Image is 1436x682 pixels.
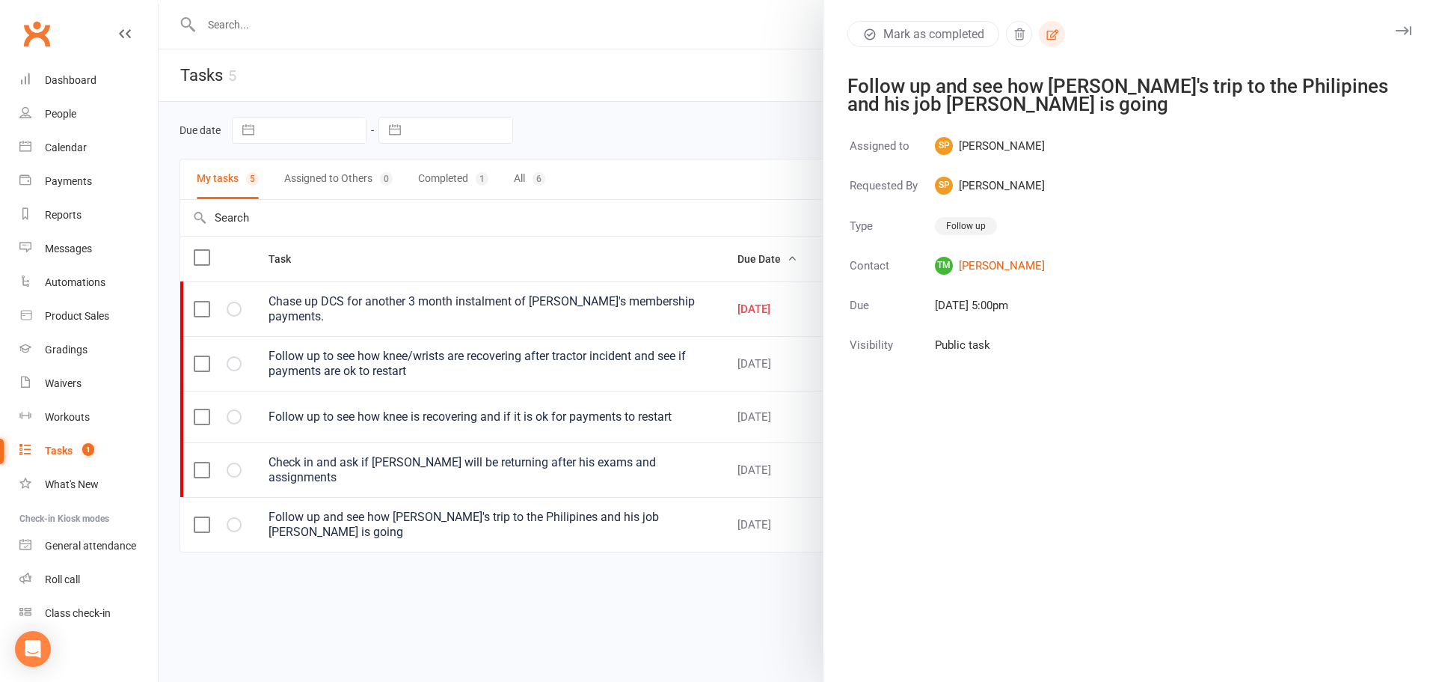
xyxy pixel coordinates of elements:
div: People [45,108,76,120]
div: Roll call [45,573,80,585]
a: Calendar [19,131,158,165]
a: Roll call [19,563,158,597]
a: Clubworx [18,15,55,52]
span: SP [935,137,953,155]
div: Follow up and see how [PERSON_NAME]'s trip to the Philipines and his job [PERSON_NAME] is going [847,77,1393,113]
a: Reports [19,198,158,232]
a: Class kiosk mode [19,597,158,630]
td: Public task [934,335,1046,374]
div: Gradings [45,344,88,356]
td: Requested By [849,176,933,214]
span: 1 [82,443,94,456]
span: [PERSON_NAME] [935,137,1045,155]
a: What's New [19,468,158,502]
a: Automations [19,266,158,299]
div: Dashboard [45,74,96,86]
td: Visibility [849,335,933,374]
a: Gradings [19,333,158,367]
a: Workouts [19,401,158,434]
div: Follow up [935,217,997,235]
div: Class check-in [45,607,111,619]
span: [PERSON_NAME] [935,177,1045,195]
div: Waivers [45,377,82,389]
a: General attendance kiosk mode [19,529,158,563]
a: Tasks 1 [19,434,158,468]
a: Waivers [19,367,158,401]
button: Mark as completed [847,21,999,47]
span: TM [935,257,953,275]
a: Dashboard [19,64,158,97]
div: Reports [45,209,82,221]
td: Contact [849,256,933,294]
td: Type [849,216,933,255]
div: Workouts [45,411,90,423]
td: Due [849,296,933,334]
div: Automations [45,276,105,288]
div: Tasks [45,445,73,457]
div: Open Intercom Messenger [15,631,51,667]
td: Assigned to [849,136,933,174]
div: Calendar [45,141,87,153]
span: SP [935,177,953,195]
div: Payments [45,175,92,187]
a: Product Sales [19,299,158,333]
a: Messages [19,232,158,266]
div: What's New [45,478,99,490]
div: General attendance [45,540,136,552]
div: Product Sales [45,310,109,322]
td: [DATE] 5:00pm [934,296,1046,334]
a: TM[PERSON_NAME] [935,257,1045,275]
a: Payments [19,165,158,198]
a: People [19,97,158,131]
div: Messages [45,243,92,255]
